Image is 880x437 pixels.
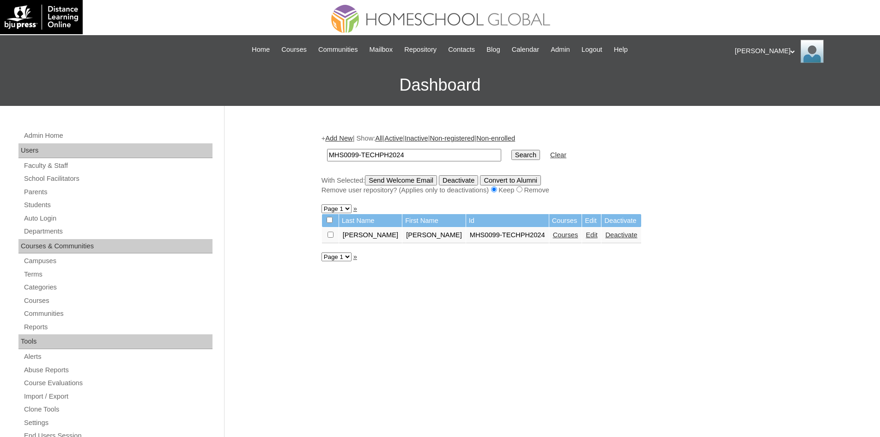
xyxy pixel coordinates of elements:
[23,295,212,307] a: Courses
[23,186,212,198] a: Parents
[553,231,578,239] a: Courses
[339,214,402,228] td: Last Name
[402,214,466,228] td: First Name
[404,44,437,55] span: Repository
[466,214,549,228] td: Id
[582,44,602,55] span: Logout
[318,44,358,55] span: Communities
[365,175,437,185] input: Send Welcome Email
[430,135,474,142] a: Non-registered
[735,40,871,63] div: [PERSON_NAME]
[327,149,501,161] input: Search
[402,228,466,243] td: [PERSON_NAME]
[507,44,544,55] a: Calendar
[23,199,212,211] a: Students
[23,364,212,376] a: Abuse Reports
[480,175,541,185] input: Convert to Alumni
[601,214,641,228] td: Deactivate
[375,135,382,142] a: All
[5,5,78,30] img: logo-white.png
[322,185,779,195] div: Remove user repository? (Applies only to deactivations) Keep Remove
[23,213,212,224] a: Auto Login
[23,391,212,402] a: Import / Export
[23,130,212,142] a: Admin Home
[609,44,632,55] a: Help
[550,151,566,159] a: Clear
[476,135,515,142] a: Non-enrolled
[801,40,824,63] img: Ariane Ebuen
[23,404,212,415] a: Clone Tools
[325,135,352,142] a: Add New
[511,150,540,160] input: Search
[23,160,212,172] a: Faculty & Staff
[439,175,478,185] input: Deactivate
[23,308,212,320] a: Communities
[277,44,311,55] a: Courses
[18,143,212,158] div: Users
[486,44,500,55] span: Blog
[23,282,212,293] a: Categories
[466,228,549,243] td: MHS0099-TECHPH2024
[23,226,212,237] a: Departments
[482,44,504,55] a: Blog
[322,134,779,195] div: + | Show: | | | |
[23,417,212,429] a: Settings
[577,44,607,55] a: Logout
[400,44,441,55] a: Repository
[5,64,875,106] h3: Dashboard
[23,255,212,267] a: Campuses
[322,175,779,195] div: With Selected:
[281,44,307,55] span: Courses
[605,231,637,239] a: Deactivate
[551,44,570,55] span: Admin
[365,44,398,55] a: Mailbox
[23,173,212,185] a: School Facilitators
[339,228,402,243] td: [PERSON_NAME]
[549,214,582,228] td: Courses
[23,377,212,389] a: Course Evaluations
[353,205,357,212] a: »
[512,44,539,55] span: Calendar
[353,253,357,260] a: »
[370,44,393,55] span: Mailbox
[252,44,270,55] span: Home
[18,334,212,349] div: Tools
[586,231,597,239] a: Edit
[443,44,479,55] a: Contacts
[314,44,363,55] a: Communities
[448,44,475,55] span: Contacts
[23,269,212,280] a: Terms
[23,351,212,363] a: Alerts
[23,321,212,333] a: Reports
[546,44,575,55] a: Admin
[18,239,212,254] div: Courses & Communities
[247,44,274,55] a: Home
[614,44,628,55] span: Help
[384,135,403,142] a: Active
[582,214,601,228] td: Edit
[405,135,428,142] a: Inactive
